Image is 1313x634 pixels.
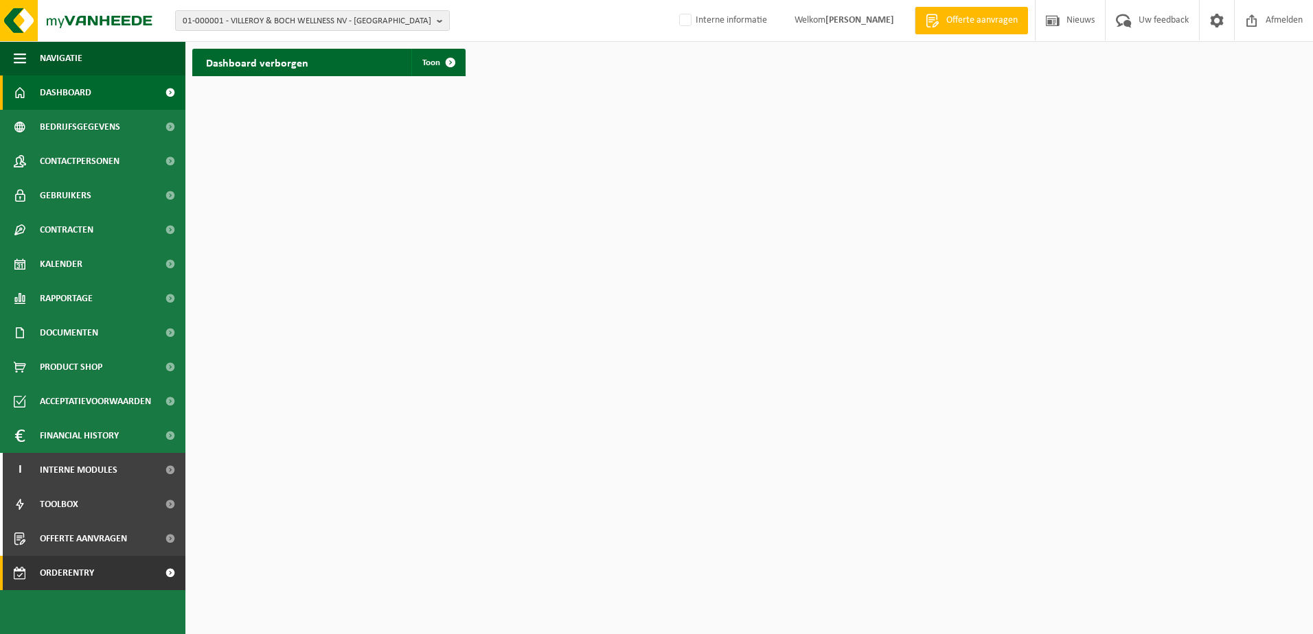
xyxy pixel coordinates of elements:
[943,14,1021,27] span: Offerte aanvragen
[175,10,450,31] button: 01-000001 - VILLEROY & BOCH WELLNESS NV - [GEOGRAPHIC_DATA]
[40,316,98,350] span: Documenten
[422,58,440,67] span: Toon
[40,110,120,144] span: Bedrijfsgegevens
[40,419,119,453] span: Financial History
[40,487,78,521] span: Toolbox
[40,281,93,316] span: Rapportage
[40,41,82,75] span: Navigatie
[40,556,155,590] span: Orderentry Goedkeuring
[40,144,119,178] span: Contactpersonen
[192,49,322,75] h2: Dashboard verborgen
[40,384,151,419] span: Acceptatievoorwaarden
[40,453,117,487] span: Interne modules
[915,7,1028,34] a: Offerte aanvragen
[183,11,431,32] span: 01-000001 - VILLEROY & BOCH WELLNESS NV - [GEOGRAPHIC_DATA]
[825,15,894,25] strong: [PERSON_NAME]
[40,178,91,213] span: Gebruikers
[40,521,127,556] span: Offerte aanvragen
[40,247,82,281] span: Kalender
[40,213,93,247] span: Contracten
[40,75,91,110] span: Dashboard
[14,453,26,487] span: I
[411,49,464,76] a: Toon
[676,10,767,31] label: Interne informatie
[40,350,102,384] span: Product Shop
